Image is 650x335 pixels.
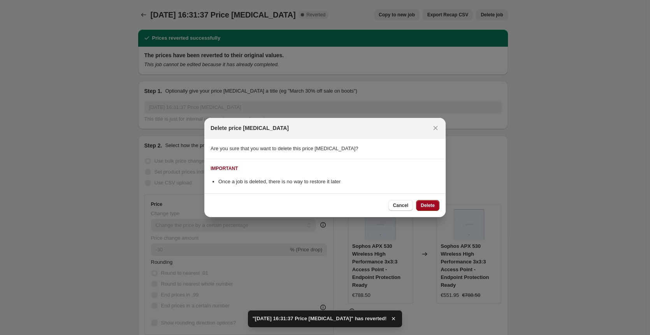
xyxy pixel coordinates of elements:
[253,315,387,323] span: "[DATE] 16:31:37 Price [MEDICAL_DATA]" has reverted!
[211,146,358,151] span: Are you sure that you want to delete this price [MEDICAL_DATA]?
[218,178,439,186] li: Once a job is deleted, there is no way to restore it later
[393,202,408,209] span: Cancel
[211,165,238,172] div: IMPORTANT
[388,200,413,211] button: Cancel
[416,200,439,211] button: Delete
[430,123,441,133] button: Close
[211,124,289,132] h2: Delete price [MEDICAL_DATA]
[421,202,435,209] span: Delete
